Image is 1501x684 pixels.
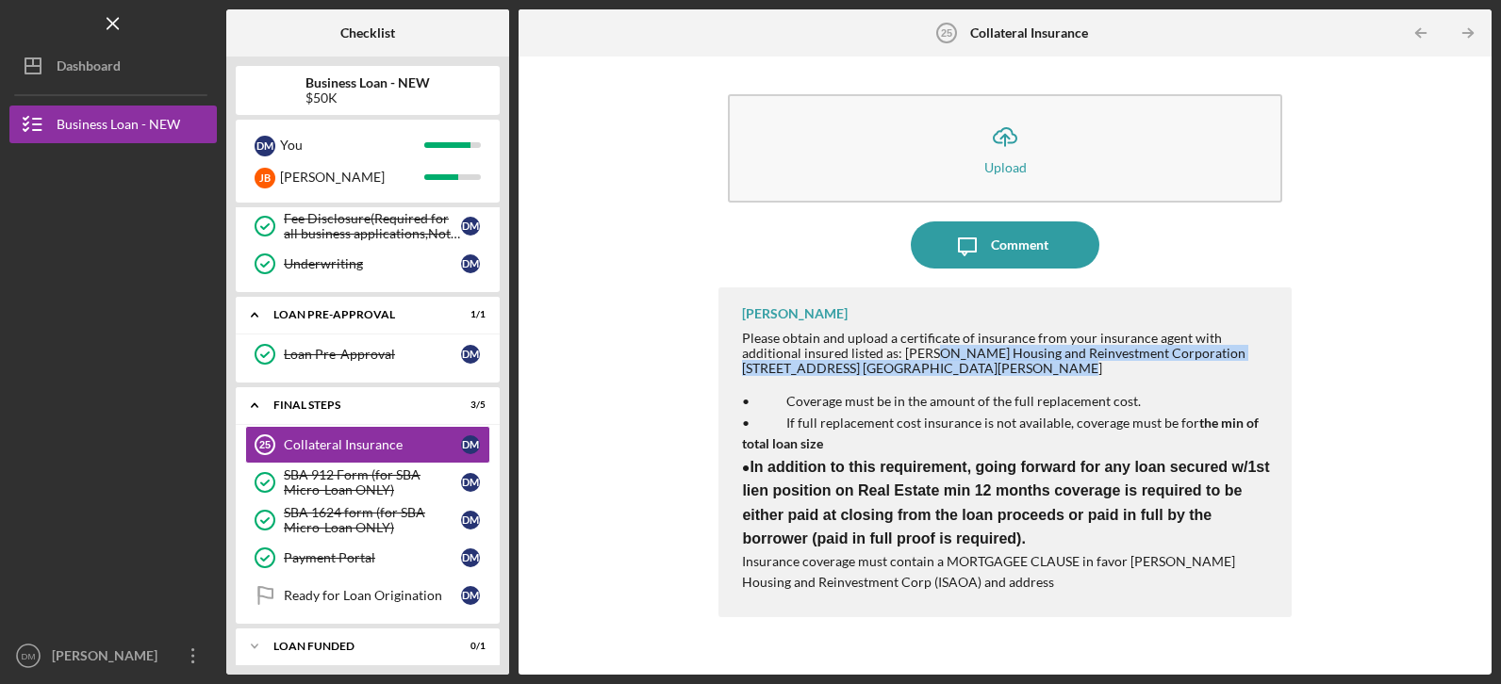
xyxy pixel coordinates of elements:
div: Loan Pre-Approval [284,347,461,362]
div: You [280,129,424,161]
div: Fee Disclosure(Required for all business applications,Not needed for Contractor loans) [284,211,461,241]
a: SBA 1624 form (for SBA Micro-Loan ONLY)DM [245,501,490,539]
div: SBA 1624 form (for SBA Micro-Loan ONLY) [284,505,461,535]
div: D M [461,435,480,454]
b: Business Loan - NEW [305,75,430,90]
tspan: 25 [940,27,951,39]
span: In addition to this requirement, going forward for any loan secured w/1st lien position on Real E... [742,459,1269,547]
div: Please obtain and upload a certificate of insurance from your insurance agent with additional ins... [742,331,1272,376]
div: D M [255,136,275,156]
div: Ready for Loan Origination [284,588,461,603]
div: D M [461,345,480,364]
p: • Coverage must be in the amount of the full replacement cost. [742,391,1272,412]
div: J B [255,168,275,188]
a: Payment PortalDM [245,539,490,577]
button: Upload [728,94,1281,203]
p: • If full replacement cost insurance is not available, coverage must be for [742,413,1272,455]
a: UnderwritingDM [245,245,490,283]
b: Checklist [340,25,395,41]
p: Insurance coverage must contain a MORTGAGEE CLAUSE in favor [PERSON_NAME] Housing and Reinvestmen... [742,551,1272,594]
div: D M [461,254,480,273]
b: Collateral Insurance [970,25,1088,41]
a: Loan Pre-ApprovalDM [245,335,490,373]
div: 3 / 5 [452,399,486,411]
button: Business Loan - NEW [9,106,217,143]
tspan: 25 [259,439,271,450]
div: 1 / 1 [452,309,486,320]
button: Dashboard [9,47,217,85]
a: Ready for Loan OriginationDM [245,577,490,614]
div: D M [461,548,480,567]
div: LOAN PRE-APPROVAL [273,309,438,320]
div: Business Loan - NEW [57,106,180,148]
div: D M [461,217,480,236]
div: Payment Portal [284,550,461,565]
div: Collateral Insurance [284,437,461,452]
div: 0 / 1 [452,641,486,652]
div: D M [461,511,480,529]
button: Comment [911,221,1099,269]
div: D M [461,586,480,605]
div: $50K [305,90,430,106]
div: [PERSON_NAME] [280,161,424,193]
div: [PERSON_NAME] [47,637,170,679]
div: FINAL STEPS [273,399,438,411]
div: Upload [984,160,1027,174]
div: Comment [991,221,1048,269]
div: SBA 912 Form (for SBA Micro-Loan ONLY) [284,467,461,497]
div: LOAN FUNDED [273,641,438,652]
div: [PERSON_NAME] [742,306,848,321]
div: D M [461,473,480,492]
strong: • [742,459,1269,547]
a: Fee Disclosure(Required for all business applications,Not needed for Contractor loans)DM [245,207,490,245]
div: Dashboard [57,47,121,90]
a: SBA 912 Form (for SBA Micro-Loan ONLY)DM [245,464,490,501]
a: 25Collateral InsuranceDM [245,426,490,464]
text: DM [22,651,36,661]
div: Underwriting [284,256,461,271]
button: DM[PERSON_NAME] [9,637,217,675]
